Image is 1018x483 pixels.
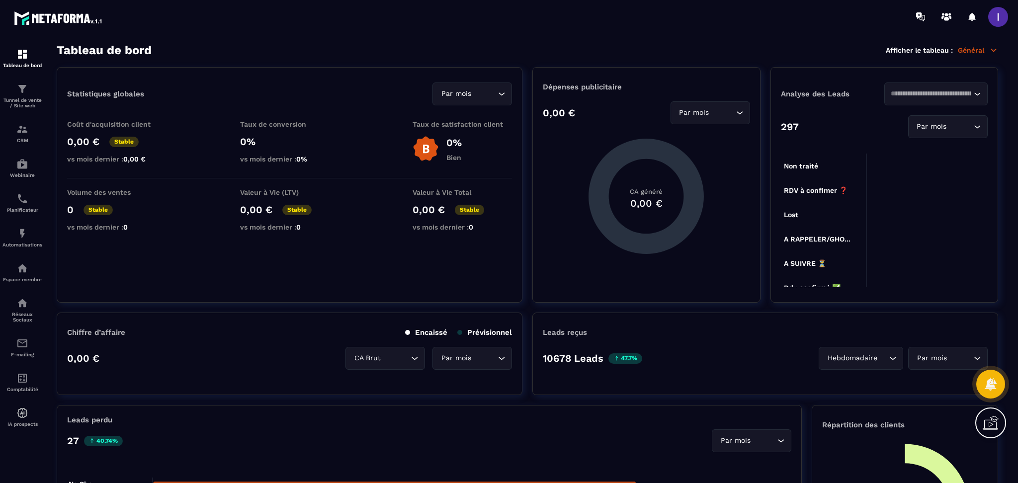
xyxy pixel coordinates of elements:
[16,228,28,240] img: automations
[2,41,42,76] a: formationformationTableau de bord
[282,205,312,215] p: Stable
[84,436,123,446] p: 40.74%
[2,138,42,143] p: CRM
[16,262,28,274] img: automations
[16,337,28,349] img: email
[879,353,887,364] input: Search for option
[67,204,74,216] p: 0
[2,76,42,116] a: formationformationTunnel de vente / Site web
[413,204,445,216] p: 0,00 €
[2,172,42,178] p: Webinaire
[2,63,42,68] p: Tableau de bord
[240,155,339,163] p: vs mois dernier :
[2,330,42,365] a: emailemailE-mailing
[16,158,28,170] img: automations
[822,420,988,429] p: Répartition des clients
[240,223,339,231] p: vs mois dernier :
[908,347,988,370] div: Search for option
[67,155,167,163] p: vs mois dernier :
[784,162,818,170] tspan: Non traité
[712,429,791,452] div: Search for option
[296,155,307,163] span: 0%
[240,136,339,148] p: 0%
[781,121,799,133] p: 297
[543,107,575,119] p: 0,00 €
[383,353,409,364] input: Search for option
[14,9,103,27] img: logo
[413,120,512,128] p: Taux de satisfaction client
[446,137,462,149] p: 0%
[455,205,484,215] p: Stable
[67,89,144,98] p: Statistiques globales
[345,347,425,370] div: Search for option
[608,353,642,364] p: 47.7%
[753,435,775,446] input: Search for option
[949,121,971,132] input: Search for option
[57,43,152,57] h3: Tableau de bord
[413,136,439,162] img: b-badge-o.b3b20ee6.svg
[825,353,879,364] span: Hebdomadaire
[2,312,42,322] p: Réseaux Sociaux
[123,155,146,163] span: 0,00 €
[405,328,447,337] p: Encaissé
[240,188,339,196] p: Valeur à Vie (LTV)
[949,353,971,364] input: Search for option
[671,101,750,124] div: Search for option
[240,120,339,128] p: Taux de conversion
[16,297,28,309] img: social-network
[296,223,301,231] span: 0
[67,328,125,337] p: Chiffre d’affaire
[2,352,42,357] p: E-mailing
[884,82,988,105] div: Search for option
[67,352,99,364] p: 0,00 €
[457,328,512,337] p: Prévisionnel
[67,136,99,148] p: 0,00 €
[16,372,28,384] img: accountant
[2,242,42,247] p: Automatisations
[67,223,167,231] p: vs mois dernier :
[67,188,167,196] p: Volume des ventes
[784,186,848,195] tspan: RDV à confimer ❓
[2,365,42,400] a: accountantaccountantComptabilité
[2,116,42,151] a: formationformationCRM
[16,48,28,60] img: formation
[781,89,884,98] p: Analyse des Leads
[16,407,28,419] img: automations
[784,259,827,268] tspan: A SUIVRE ⏳
[819,347,903,370] div: Search for option
[109,137,139,147] p: Stable
[718,435,753,446] span: Par mois
[2,220,42,255] a: automationsautomationsAutomatisations
[543,82,750,91] p: Dépenses publicitaire
[915,121,949,132] span: Par mois
[2,255,42,290] a: automationsautomationsEspace membre
[439,88,473,99] span: Par mois
[543,352,603,364] p: 10678 Leads
[67,415,112,424] p: Leads perdu
[886,46,953,54] p: Afficher le tableau :
[473,353,496,364] input: Search for option
[439,353,473,364] span: Par mois
[2,290,42,330] a: social-networksocial-networkRéseaux Sociaux
[432,347,512,370] div: Search for option
[469,223,473,231] span: 0
[908,115,988,138] div: Search for option
[16,123,28,135] img: formation
[446,154,462,161] p: Bien
[2,97,42,108] p: Tunnel de vente / Site web
[67,435,79,447] p: 27
[413,188,512,196] p: Valeur à Vie Total
[16,193,28,205] img: scheduler
[784,284,841,292] tspan: Rdv confirmé ✅
[432,82,512,105] div: Search for option
[2,151,42,185] a: automationsautomationsWebinaire
[413,223,512,231] p: vs mois dernier :
[543,328,587,337] p: Leads reçus
[2,387,42,392] p: Comptabilité
[677,107,711,118] span: Par mois
[711,107,734,118] input: Search for option
[915,353,949,364] span: Par mois
[784,235,850,243] tspan: A RAPPELER/GHO...
[123,223,128,231] span: 0
[2,185,42,220] a: schedulerschedulerPlanificateur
